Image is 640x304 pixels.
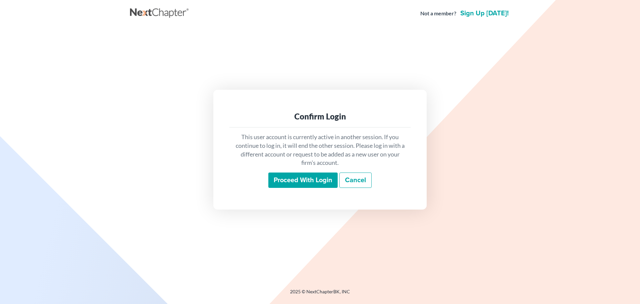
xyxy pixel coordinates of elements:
[235,111,405,122] div: Confirm Login
[235,133,405,167] p: This user account is currently active in another session. If you continue to log in, it will end ...
[268,173,338,188] input: Proceed with login
[459,10,510,17] a: Sign up [DATE]!
[130,288,510,300] div: 2025 © NextChapterBK, INC
[339,173,372,188] a: Cancel
[420,10,456,17] strong: Not a member?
